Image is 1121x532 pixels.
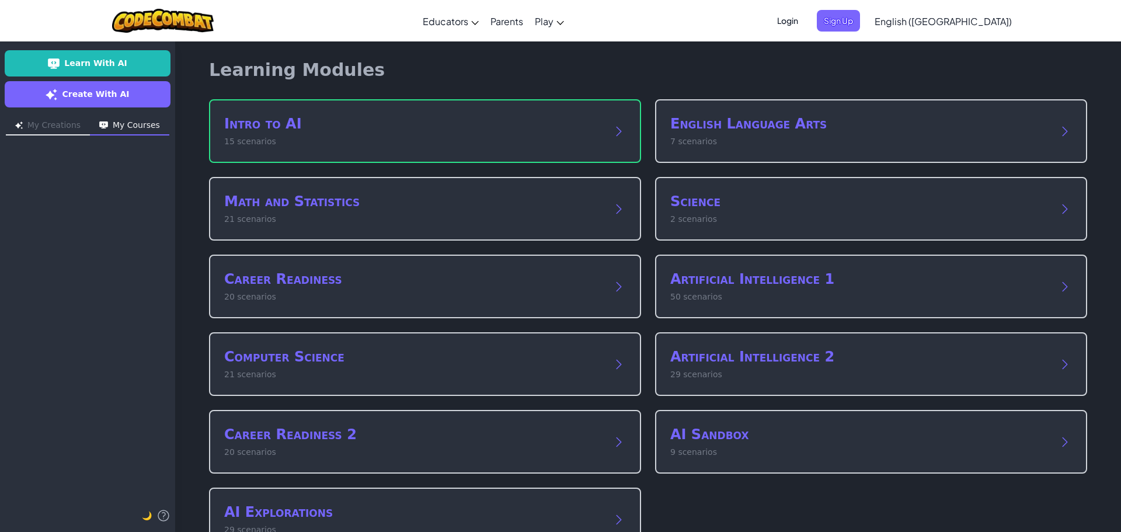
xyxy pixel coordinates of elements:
[423,15,468,27] span: Educators
[417,5,485,37] a: Educators
[46,89,57,100] img: Icon
[48,58,60,69] img: Icon
[112,9,214,33] img: CodeCombat logo
[535,15,553,27] span: Play
[90,117,169,135] button: My Courses
[875,15,1012,27] span: English ([GEOGRAPHIC_DATA])
[770,10,805,32] button: Login
[99,121,108,129] img: Icon
[6,117,90,135] button: My Creations
[817,10,860,32] button: Sign Up
[869,5,1018,37] a: English ([GEOGRAPHIC_DATA])
[485,5,529,37] a: Parents
[142,511,152,520] span: 🌙
[15,121,23,129] img: Icon
[5,50,170,77] a: Learn With AI
[142,509,152,523] button: 🌙
[529,5,570,37] a: Play
[64,57,127,69] span: Learn With AI
[62,88,129,100] span: Create With AI
[5,81,170,107] a: Create With AI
